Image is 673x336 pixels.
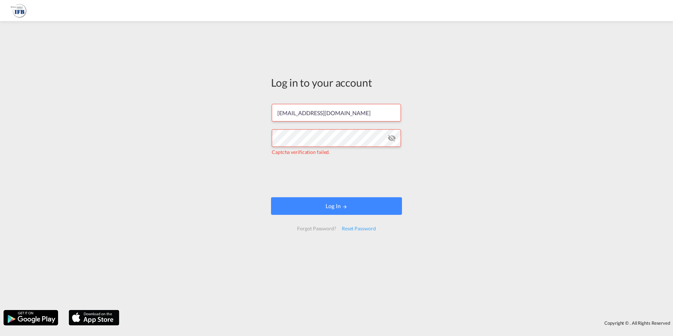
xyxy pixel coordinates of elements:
md-icon: icon-eye-off [388,134,396,142]
input: Enter email/phone number [272,104,401,122]
div: Log in to your account [271,75,402,90]
img: google.png [3,309,59,326]
div: Reset Password [339,222,379,235]
div: Forgot Password? [294,222,339,235]
iframe: reCAPTCHA [283,163,390,190]
img: b628ab10256c11eeb52753acbc15d091.png [11,3,26,19]
div: Copyright © . All Rights Reserved [123,317,673,329]
span: Captcha verification failed. [272,149,330,155]
img: apple.png [68,309,120,326]
button: LOGIN [271,197,402,215]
